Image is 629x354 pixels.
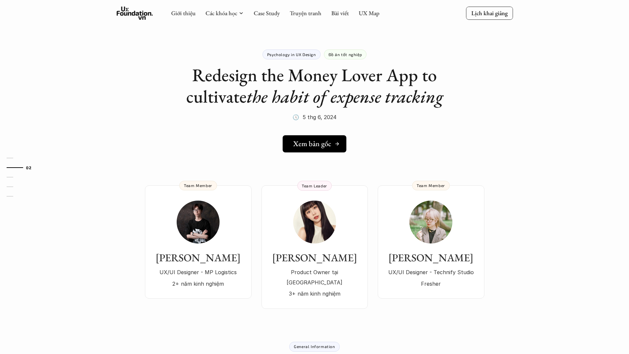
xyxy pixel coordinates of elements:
h5: Xem bản gốc [293,140,331,148]
p: Psychology in UX Design [267,52,316,57]
p: 2+ năm kinh nghiệm [152,279,245,289]
p: Đồ án tốt nghiệp [329,52,362,57]
h3: [PERSON_NAME] [152,251,245,264]
em: the habit of expense tracking [247,85,443,108]
p: Team Leader [302,183,327,188]
p: 🕔 5 thg 6, 2024 [293,112,336,122]
a: Các khóa học [205,9,237,17]
h1: Redesign the Money Lover App to cultivate [183,64,447,107]
a: 02 [7,164,38,172]
a: [PERSON_NAME]UX/UI Designer - MP Logistics2+ năm kinh nghiệmTeam Member [145,185,252,299]
a: Bài viết [331,9,349,17]
a: Case Study [254,9,280,17]
p: Team Member [184,183,212,188]
a: [PERSON_NAME]Product Owner tại [GEOGRAPHIC_DATA]3+ năm kinh nghiệmTeam Leader [262,185,368,309]
a: Lịch khai giảng [466,7,513,19]
p: Product Owner tại [GEOGRAPHIC_DATA] [268,267,361,287]
p: UX/UI Designer - Technify Studio [384,267,478,277]
p: UX/UI Designer - MP Logistics [152,267,245,277]
p: General Information [294,344,335,349]
a: [PERSON_NAME]UX/UI Designer - Technify StudioFresherTeam Member [378,185,484,299]
a: Giới thiệu [171,9,195,17]
p: Fresher [384,279,478,289]
p: Team Member [417,183,445,188]
p: Lịch khai giảng [471,9,507,17]
h3: [PERSON_NAME] [268,251,361,264]
a: Truyện tranh [290,9,321,17]
strong: 02 [26,165,31,170]
a: Xem bản gốc [283,135,346,152]
h3: [PERSON_NAME] [384,251,478,264]
a: UX Map [359,9,379,17]
p: 3+ năm kinh nghiệm [268,289,361,299]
